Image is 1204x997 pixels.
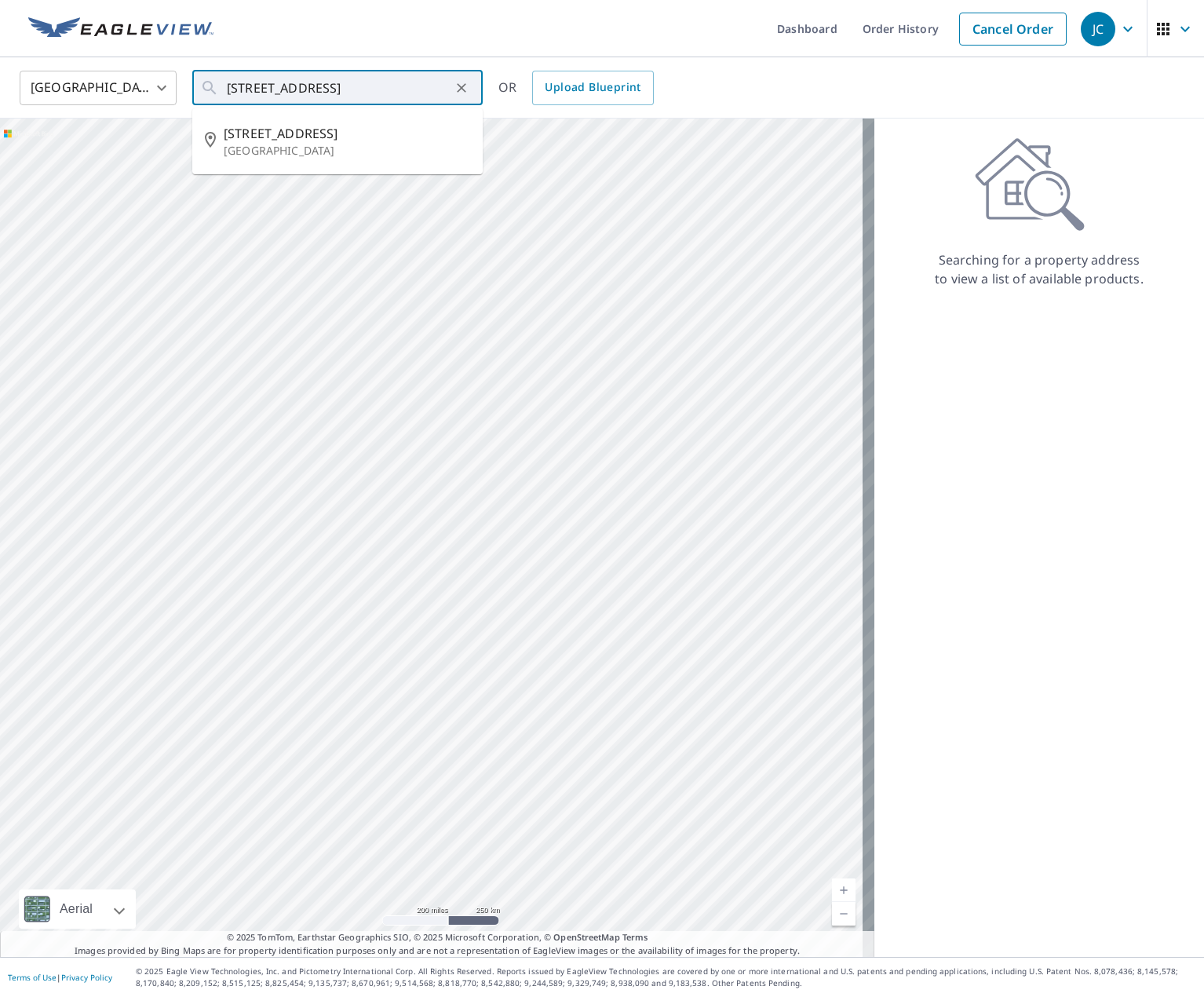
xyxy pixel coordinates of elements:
[451,77,472,99] button: Clear
[20,66,177,110] div: [GEOGRAPHIC_DATA]
[28,17,213,41] img: EV Logo
[8,972,57,983] a: Terms of Use
[1081,12,1115,46] div: JC
[227,931,648,944] span: © 2025 TomTom, Earthstar Geographics SIO, © 2025 Microsoft Corporation, ©
[224,124,470,143] span: [STREET_ADDRESS]
[498,71,654,105] div: OR
[532,71,653,105] a: Upload Blueprint
[55,889,97,929] div: Aerial
[61,972,112,983] a: Privacy Policy
[136,966,1196,989] p: © 2025 Eagle View Technologies, Inc. and Pictometry International Corp. All Rights Reserved. Repo...
[832,878,856,902] a: Current Level 5, Zoom In
[553,931,619,943] a: OpenStreetMap
[19,889,136,929] div: Aerial
[934,250,1144,288] p: Searching for a property address to view a list of available products.
[832,902,856,926] a: Current Level 5, Zoom Out
[622,931,648,943] a: Terms
[545,78,640,97] span: Upload Blueprint
[8,973,112,982] p: |
[959,13,1067,46] a: Cancel Order
[224,143,470,159] p: [GEOGRAPHIC_DATA]
[227,66,451,110] input: Search by address or latitude-longitude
